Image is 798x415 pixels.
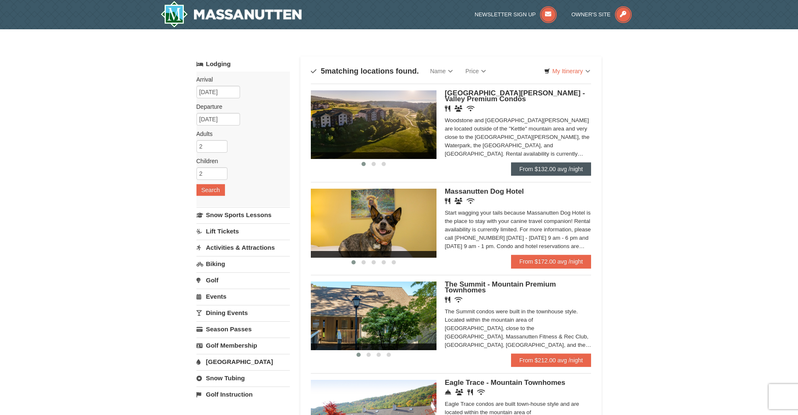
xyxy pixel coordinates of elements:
i: Restaurant [445,297,450,303]
span: Massanutten Dog Hotel [445,187,524,195]
i: Restaurant [445,105,450,112]
a: From $172.00 avg /night [511,255,591,268]
i: Wireless Internet (free) [467,198,475,204]
span: 5 [321,67,325,75]
i: Conference Facilities [455,389,463,395]
label: Adults [196,130,284,138]
a: Lift Tickets [196,223,290,239]
i: Concierge Desk [445,389,451,395]
span: Eagle Trace - Mountain Townhomes [445,379,566,387]
a: Lodging [196,56,290,72]
span: Newsletter Sign Up [475,11,536,18]
a: Biking [196,256,290,272]
a: Season Passes [196,321,290,337]
span: Owner's Site [571,11,611,18]
a: Massanutten Resort [160,1,302,28]
div: The Summit condos were built in the townhouse style. Located within the mountain area of [GEOGRAP... [445,307,591,349]
a: Golf Membership [196,338,290,353]
a: Snow Tubing [196,370,290,386]
span: [GEOGRAPHIC_DATA][PERSON_NAME] - Valley Premium Condos [445,89,585,103]
a: Golf [196,272,290,288]
i: Restaurant [445,198,450,204]
img: Massanutten Resort Logo [160,1,302,28]
i: Restaurant [467,389,473,395]
a: Snow Sports Lessons [196,207,290,223]
a: Owner's Site [571,11,632,18]
i: Wireless Internet (free) [477,389,485,395]
label: Departure [196,102,284,111]
a: Name [424,63,459,79]
a: From $212.00 avg /night [511,354,591,367]
i: Banquet Facilities [455,198,462,204]
label: Arrival [196,75,284,84]
div: Woodstone and [GEOGRAPHIC_DATA][PERSON_NAME] are located outside of the "Kettle" mountain area an... [445,116,591,158]
label: Children [196,157,284,165]
a: Golf Instruction [196,387,290,402]
i: Banquet Facilities [455,105,462,112]
a: Dining Events [196,305,290,320]
h4: matching locations found. [311,67,419,75]
span: The Summit - Mountain Premium Townhomes [445,280,556,294]
a: From $132.00 avg /night [511,162,591,176]
a: My Itinerary [539,65,595,77]
i: Wireless Internet (free) [467,105,475,112]
div: Start wagging your tails because Massanutten Dog Hotel is the place to stay with your canine trav... [445,209,591,251]
a: [GEOGRAPHIC_DATA] [196,354,290,369]
button: Search [196,184,225,196]
i: Wireless Internet (free) [455,297,462,303]
a: Activities & Attractions [196,240,290,255]
a: Events [196,289,290,304]
a: Price [459,63,492,79]
a: Newsletter Sign Up [475,11,557,18]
